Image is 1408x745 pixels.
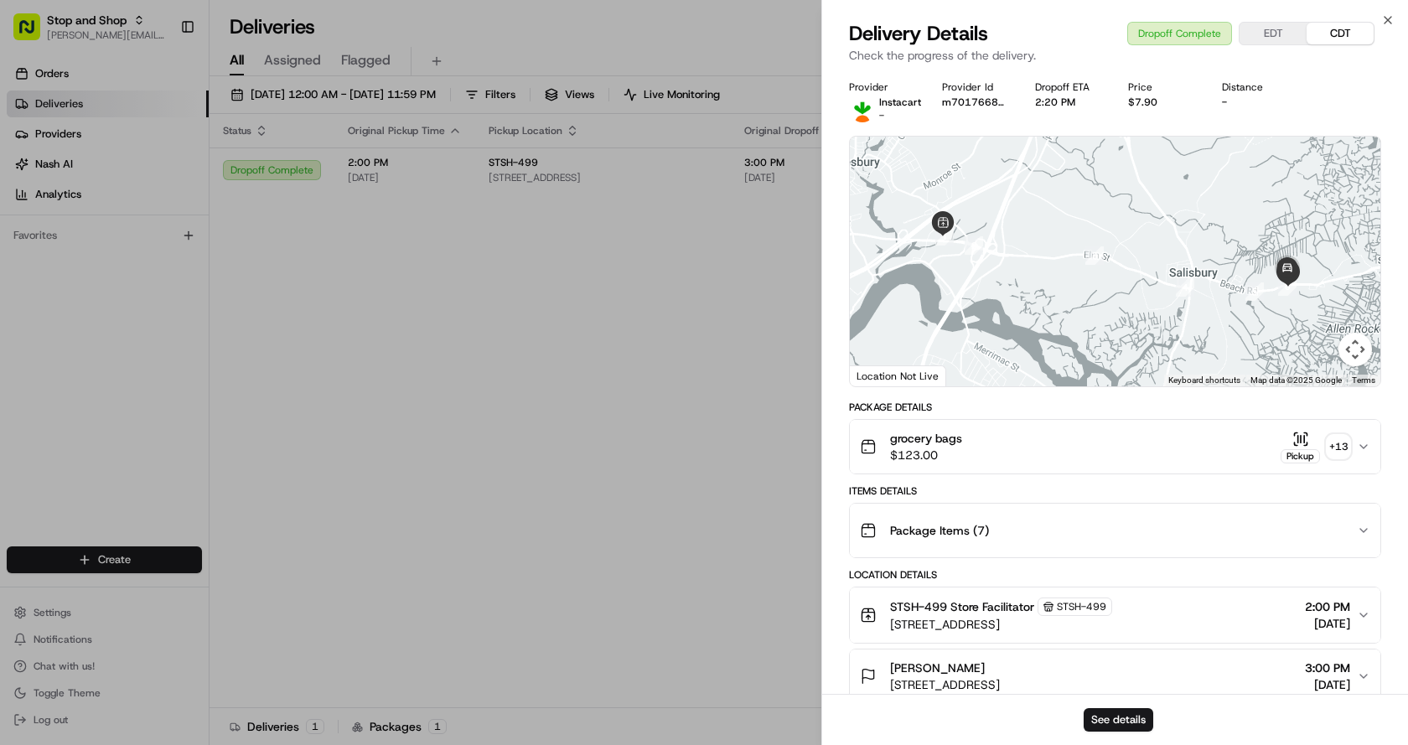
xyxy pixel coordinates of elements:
input: Clear [44,108,277,126]
span: [STREET_ADDRESS] [890,676,1000,693]
span: Pylon [167,284,203,297]
span: [PERSON_NAME] [890,660,985,676]
button: Package Items (7) [850,504,1380,557]
span: STSH-499 [1057,600,1106,613]
span: $123.00 [890,447,962,463]
img: profile_instacart_ahold_partner.png [849,96,876,122]
div: 4 [1169,272,1201,303]
span: API Documentation [158,243,269,260]
span: Instacart [879,96,921,109]
button: Pickup [1281,431,1320,463]
a: 📗Knowledge Base [10,236,135,266]
button: CDT [1307,23,1374,44]
p: Check the progress of the delivery. [849,47,1381,64]
div: Dropoff ETA [1035,80,1101,94]
span: grocery bags [890,430,962,447]
button: Pickup+13 [1281,431,1350,463]
button: Start new chat [285,165,305,185]
div: $7.90 [1128,96,1194,109]
div: Provider Id [942,80,1008,94]
button: m701766893 [942,96,1008,109]
span: Knowledge Base [34,243,128,260]
span: [DATE] [1305,615,1350,632]
div: We're available if you need us! [57,177,212,190]
a: 💻API Documentation [135,236,276,266]
div: Pickup [1281,449,1320,463]
div: + 13 [1327,435,1350,458]
div: Items Details [849,484,1381,498]
span: Map data ©2025 Google [1250,375,1342,385]
div: Provider [849,80,915,94]
button: See details [1084,708,1153,732]
span: Package Items ( 7 ) [890,522,989,539]
div: 2:20 PM [1035,96,1101,109]
a: Terms [1352,375,1375,385]
img: 1736555255976-a54dd68f-1ca7-489b-9aae-adbdc363a1c4 [17,160,47,190]
a: Open this area in Google Maps (opens a new window) [854,365,909,386]
button: Map camera controls [1338,333,1372,366]
img: Google [854,365,909,386]
div: - [1222,96,1288,109]
div: Distance [1222,80,1288,94]
div: 5 [1239,276,1271,308]
div: Start new chat [57,160,275,177]
span: Delivery Details [849,20,988,47]
button: STSH-499 Store FacilitatorSTSH-499[STREET_ADDRESS]2:00 PM[DATE] [850,587,1380,643]
div: Location Details [849,568,1381,582]
span: - [879,109,884,122]
div: Location Not Live [850,365,946,386]
span: 2:00 PM [1305,598,1350,615]
a: Powered byPylon [118,283,203,297]
span: [DATE] [1305,676,1350,693]
p: Welcome 👋 [17,67,305,94]
div: 💻 [142,245,155,258]
span: [STREET_ADDRESS] [890,616,1112,633]
span: STSH-499 Store Facilitator [890,598,1034,615]
div: Package Details [849,401,1381,414]
img: Nash [17,17,50,50]
div: 2 [958,230,990,261]
button: [PERSON_NAME][STREET_ADDRESS]3:00 PM[DATE] [850,649,1380,703]
span: 3:00 PM [1305,660,1350,676]
button: grocery bags$123.00Pickup+13 [850,420,1380,473]
button: EDT [1240,23,1307,44]
div: 3 [1079,240,1110,272]
div: 📗 [17,245,30,258]
div: Price [1128,80,1194,94]
button: Keyboard shortcuts [1168,375,1240,386]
